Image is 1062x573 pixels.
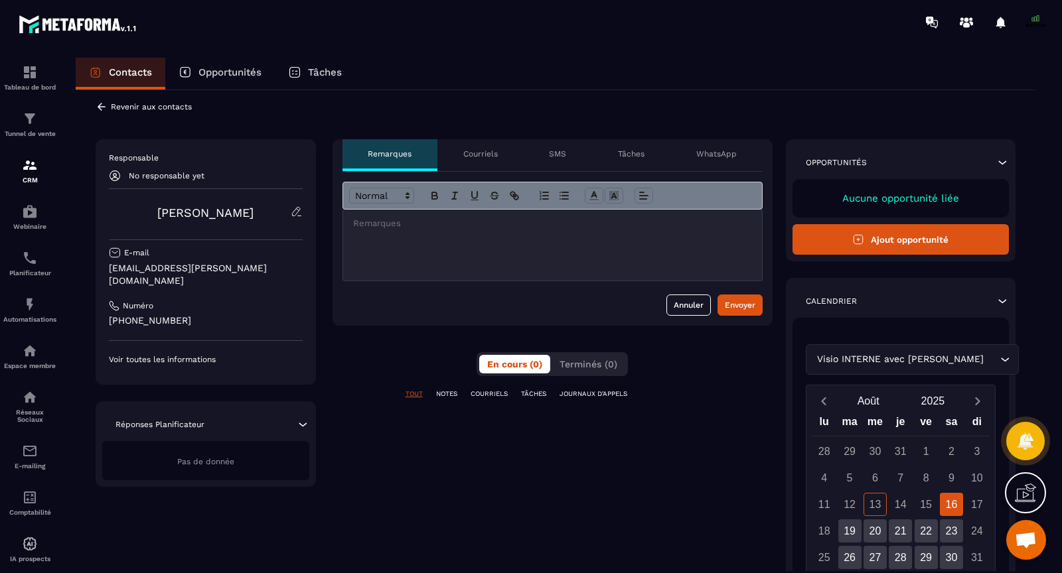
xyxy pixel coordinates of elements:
[3,240,56,286] a: schedulerschedulerPlanificateur
[864,519,887,542] div: 20
[793,224,1010,255] button: Ajout opportunité
[3,479,56,526] a: accountantaccountantComptabilité
[308,66,342,78] p: Tâches
[864,493,887,516] div: 13
[889,466,912,489] div: 7
[915,519,938,542] div: 22
[965,466,988,489] div: 10
[406,389,423,399] p: TOUT
[3,286,56,333] a: automationsautomationsAutomatisations
[964,413,990,436] div: di
[123,300,153,311] p: Numéro
[3,379,56,433] a: social-networksocial-networkRéseaux Sociaux
[864,466,887,489] div: 6
[3,462,56,470] p: E-mailing
[3,194,56,240] a: automationsautomationsWebinaire
[3,54,56,101] a: formationformationTableau de bord
[806,344,1019,375] div: Search for option
[940,493,963,516] div: 16
[3,223,56,230] p: Webinaire
[22,250,38,266] img: scheduler
[109,354,303,365] p: Voir toutes les informations
[549,149,566,159] p: SMS
[939,413,964,436] div: sa
[838,519,862,542] div: 19
[198,66,262,78] p: Opportunités
[940,466,963,489] div: 9
[696,149,737,159] p: WhatsApp
[22,157,38,173] img: formation
[552,355,625,373] button: Terminés (0)
[124,247,149,258] p: E-mail
[3,147,56,194] a: formationformationCRM
[165,58,275,90] a: Opportunités
[463,149,498,159] p: Courriels
[864,440,887,463] div: 30
[109,314,303,327] p: [PHONE_NUMBER]
[109,262,303,287] p: [EMAIL_ADDRESS][PERSON_NAME][DOMAIN_NAME]
[838,466,862,489] div: 5
[812,466,836,489] div: 4
[560,359,617,369] span: Terminés (0)
[940,440,963,463] div: 2
[838,493,862,516] div: 12
[838,440,862,463] div: 29
[965,519,988,542] div: 24
[109,66,152,78] p: Contacts
[666,294,711,316] button: Annuler
[22,536,38,552] img: automations
[915,493,938,516] div: 15
[22,489,38,505] img: accountant
[987,352,997,367] input: Search for option
[812,413,990,569] div: Calendar wrapper
[157,206,254,220] a: [PERSON_NAME]
[940,519,963,542] div: 23
[965,546,988,569] div: 31
[889,493,912,516] div: 14
[965,392,990,410] button: Next month
[618,149,645,159] p: Tâches
[471,389,508,399] p: COURRIELS
[965,493,988,516] div: 17
[965,440,988,463] div: 3
[940,546,963,569] div: 30
[22,111,38,127] img: formation
[889,519,912,542] div: 21
[812,440,990,569] div: Calendar days
[3,362,56,369] p: Espace membre
[109,153,303,163] p: Responsable
[812,392,836,410] button: Previous month
[889,440,912,463] div: 31
[22,343,38,359] img: automations
[22,64,38,80] img: formation
[812,546,836,569] div: 25
[901,389,965,413] button: Open years overlay
[368,149,412,159] p: Remarques
[812,493,836,516] div: 11
[22,443,38,459] img: email
[3,269,56,277] p: Planificateur
[864,546,887,569] div: 27
[560,389,627,399] p: JOURNAUX D'APPELS
[915,546,938,569] div: 29
[177,457,234,466] span: Pas de donnée
[3,509,56,516] p: Comptabilité
[436,389,457,399] p: NOTES
[3,84,56,91] p: Tableau de bord
[913,413,939,436] div: ve
[812,519,836,542] div: 18
[806,296,857,306] p: Calendrier
[76,58,165,90] a: Contacts
[718,294,763,316] button: Envoyer
[3,433,56,479] a: emailemailE-mailing
[115,419,204,430] p: Réponses Planificateur
[915,466,938,489] div: 8
[1006,520,1046,560] a: Ouvrir le chat
[275,58,355,90] a: Tâches
[22,389,38,405] img: social-network
[814,352,987,367] span: Visio INTERNE avec [PERSON_NAME]
[479,355,550,373] button: En cours (0)
[19,12,138,36] img: logo
[521,389,546,399] p: TÂCHES
[888,413,913,436] div: je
